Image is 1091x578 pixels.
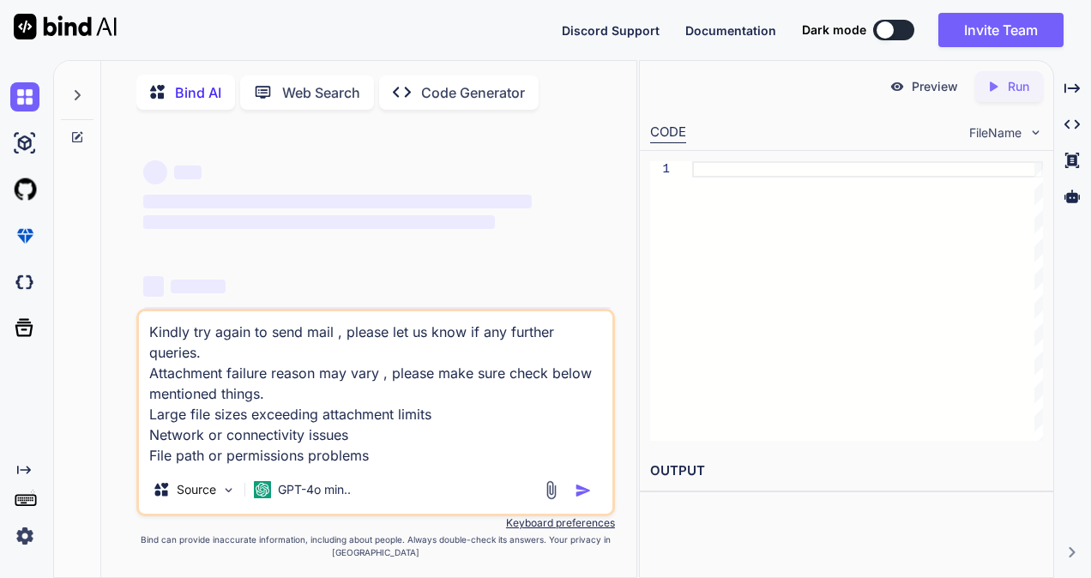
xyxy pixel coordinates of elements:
[650,161,670,178] div: 1
[938,13,1064,47] button: Invite Team
[10,175,39,204] img: githubLight
[10,521,39,551] img: settings
[278,481,351,498] p: GPT-4o min..
[969,124,1022,141] span: FileName
[562,21,660,39] button: Discord Support
[10,221,39,250] img: premium
[254,481,271,498] img: GPT-4o mini
[802,21,866,39] span: Dark mode
[650,123,686,143] div: CODE
[143,307,612,321] span: ‌
[685,21,776,39] button: Documentation
[1028,125,1043,140] img: chevron down
[177,481,216,498] p: Source
[562,23,660,38] span: Discord Support
[136,516,615,530] p: Keyboard preferences
[10,268,39,297] img: darkCloudIdeIcon
[282,82,360,103] p: Web Search
[174,166,202,179] span: ‌
[175,82,221,103] p: Bind AI
[10,129,39,158] img: ai-studio
[14,14,117,39] img: Bind AI
[143,215,494,229] span: ‌
[1008,78,1029,95] p: Run
[139,311,612,466] textarea: Kindly try again to send mail , please let us know if any further queries. Attachment failure rea...
[143,160,167,184] span: ‌
[889,79,905,94] img: preview
[541,480,561,500] img: attachment
[171,280,226,293] span: ‌
[575,482,592,499] img: icon
[912,78,958,95] p: Preview
[685,23,776,38] span: Documentation
[421,82,525,103] p: Code Generator
[143,195,532,208] span: ‌
[221,483,236,497] img: Pick Models
[143,276,164,297] span: ‌
[136,533,615,559] p: Bind can provide inaccurate information, including about people. Always double-check its answers....
[10,82,39,111] img: chat
[640,451,1053,491] h2: OUTPUT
